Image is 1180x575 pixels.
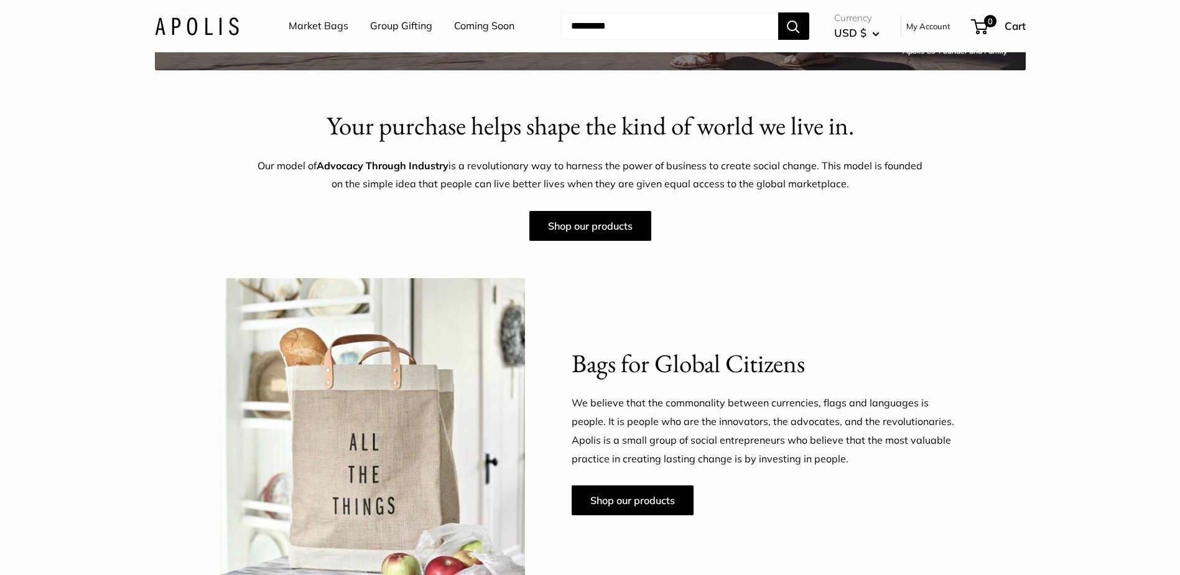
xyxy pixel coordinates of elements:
span: Cart [1005,19,1026,32]
button: USD $ [834,23,880,43]
a: Market Bags [289,17,348,35]
span: Currency [834,9,880,27]
a: Shop our products [572,485,694,515]
img: Apolis [155,17,239,35]
a: Coming Soon [454,17,514,35]
input: Search... [561,12,778,40]
strong: Advocacy Through Industry [317,159,448,172]
p: We believe that the commonality between currencies, flags and languages is people. It is people w... [572,394,960,469]
button: Search [778,12,809,40]
a: My Account [906,19,950,34]
p: Our model of is a revolutionary way to harness the power of business to create social change. Thi... [258,157,923,194]
h2: Bags for Global Citizens [572,345,960,382]
a: Group Gifting [370,17,432,35]
span: 0 [983,15,996,27]
a: 0 Cart [972,16,1026,36]
h2: Your purchase helps shape the kind of world we live in. [258,108,923,144]
span: USD $ [834,26,866,39]
a: Shop our products [529,211,651,241]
